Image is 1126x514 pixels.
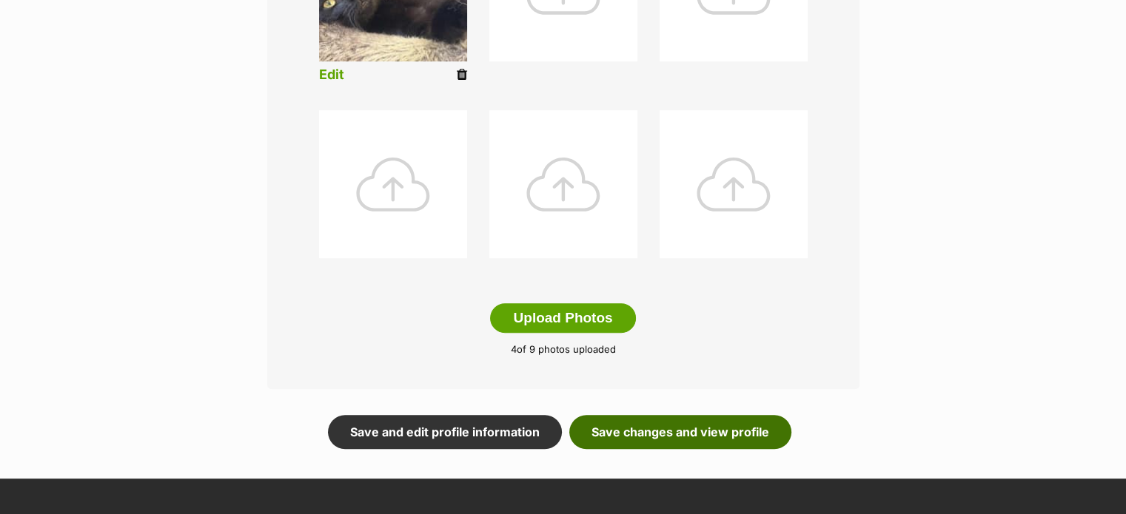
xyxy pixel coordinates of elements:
a: Edit [319,67,344,83]
a: Save and edit profile information [328,415,562,449]
button: Upload Photos [490,303,635,333]
a: Save changes and view profile [569,415,791,449]
p: of 9 photos uploaded [289,342,837,357]
span: 4 [511,343,517,355]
